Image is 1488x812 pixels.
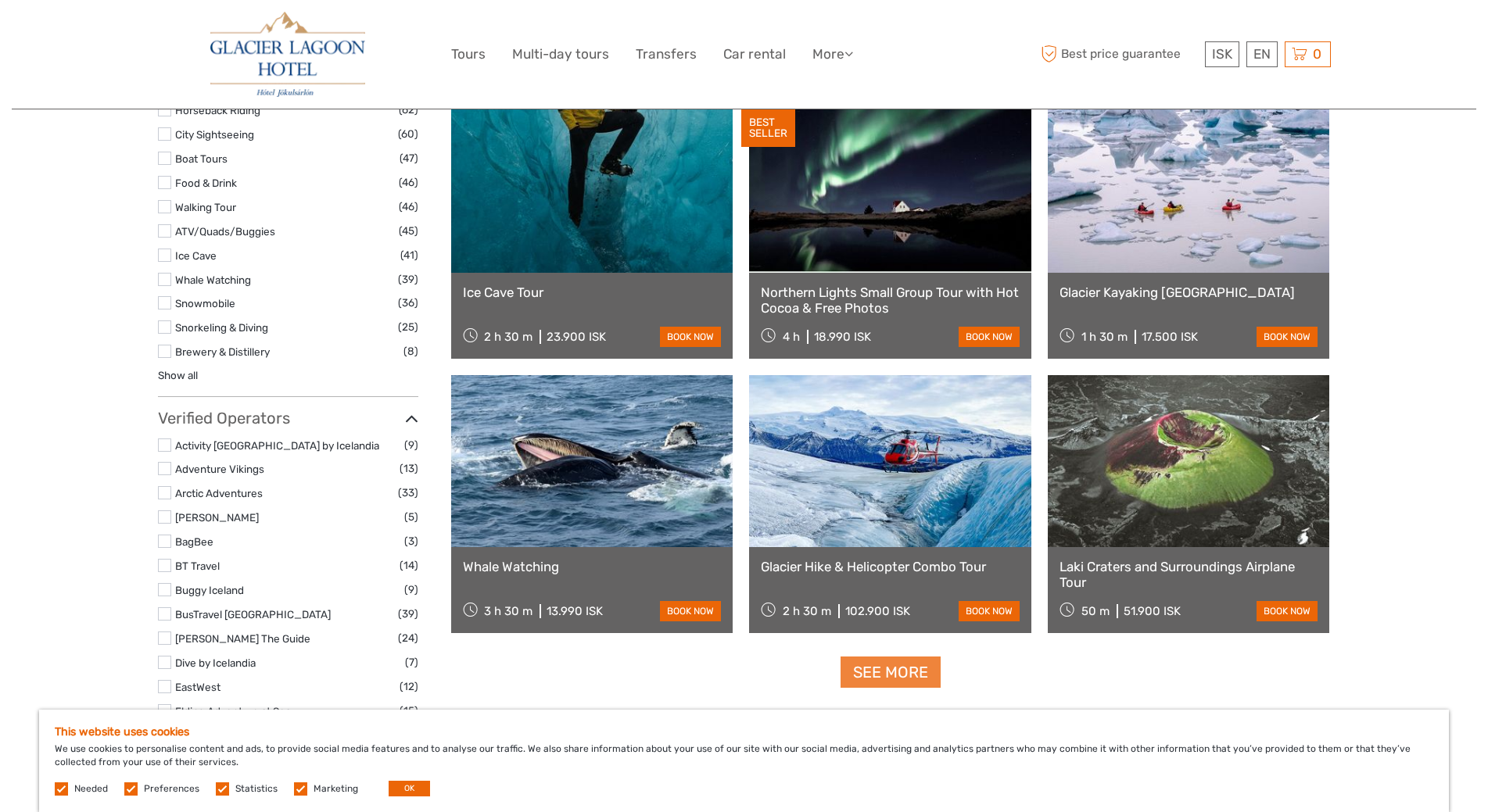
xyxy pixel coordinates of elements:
[1142,330,1198,344] div: 17.500 ISK
[175,656,256,669] a: Dive by Icelandia
[761,284,1020,317] a: Northern Lights Small Group Tour with Hot Cocoa & Free Photos
[463,284,722,300] a: Ice Cave Tour
[55,725,1433,739] h5: This website uses cookies
[175,297,235,309] a: Snowmobile
[741,109,795,148] div: BEST SELLER
[484,330,532,344] span: 2 h 30 m
[175,177,237,189] a: Food & Drink
[175,152,228,165] a: Boat Tours
[400,678,418,696] span: (12)
[783,604,831,618] span: 2 h 30 m
[175,201,236,213] a: Walking Tour
[175,321,268,334] a: Snorkeling & Diving
[398,294,418,312] span: (36)
[400,246,418,264] span: (41)
[175,104,260,116] a: Horseback Riding
[404,508,418,526] span: (5)
[1246,41,1278,67] div: EN
[1212,46,1232,62] span: ISK
[158,409,418,427] h3: Verified Operators
[175,128,254,141] a: City Sightseeing
[547,604,603,618] div: 13.990 ISK
[400,702,418,720] span: (15)
[845,604,910,618] div: 102.900 ISK
[399,198,418,216] span: (46)
[723,43,786,66] a: Car rental
[783,330,800,344] span: 4 h
[175,511,259,524] a: [PERSON_NAME]
[463,559,722,574] a: Whale Watching
[74,782,108,796] label: Needed
[400,460,418,478] span: (13)
[660,601,721,621] a: book now
[399,222,418,240] span: (45)
[175,274,251,286] a: Whale Watching
[398,484,418,502] span: (33)
[175,681,221,693] a: EastWest
[144,782,199,796] label: Preferences
[399,101,418,119] span: (62)
[959,327,1020,347] a: book now
[404,581,418,599] span: (9)
[400,556,418,574] span: (14)
[175,705,291,717] a: Elding Adventure at Sea
[39,710,1449,812] div: We use cookies to personalise content and ads, to provide social media features and to analyse ou...
[1081,604,1110,618] span: 50 m
[1038,41,1201,67] span: Best price guarantee
[1311,46,1324,62] span: 0
[398,605,418,623] span: (39)
[1257,327,1318,347] a: book now
[398,318,418,336] span: (25)
[1081,330,1128,344] span: 1 h 30 m
[175,560,220,572] a: BT Travel
[314,782,358,796] label: Marketing
[1060,284,1318,300] a: Glacier Kayaking [GEOGRAPHIC_DATA]
[547,330,606,344] div: 23.900 ISK
[404,532,418,550] span: (3)
[175,463,264,475] a: Adventure Vikings
[451,43,486,66] a: Tours
[761,559,1020,574] a: Glacier Hike & Helicopter Combo Tour
[158,369,198,381] a: Show all
[398,629,418,647] span: (24)
[1124,604,1181,618] div: 51.900 ISK
[175,345,270,358] a: Brewery & Distillery
[398,125,418,143] span: (60)
[175,225,275,238] a: ATV/Quads/Buggies
[398,270,418,288] span: (39)
[175,632,310,645] a: [PERSON_NAME] The Guide
[959,601,1020,621] a: book now
[636,43,697,66] a: Transfers
[175,584,244,596] a: Buggy Iceland
[812,43,853,66] a: More
[175,487,263,499] a: Arctic Adventures
[405,653,418,671] span: (7)
[660,327,721,347] a: book now
[841,656,941,689] a: See more
[399,173,418,191] span: (46)
[175,608,331,621] a: BusTravel [GEOGRAPHIC_DATA]
[175,535,213,548] a: BagBee
[484,604,532,618] span: 3 h 30 m
[1257,601,1318,621] a: book now
[403,342,418,360] span: (8)
[175,439,379,452] a: Activity [GEOGRAPHIC_DATA] by Icelandia
[400,149,418,167] span: (47)
[512,43,609,66] a: Multi-day tours
[404,436,418,454] span: (9)
[814,330,871,344] div: 18.990 ISK
[210,12,365,97] img: 2790-86ba44ba-e5e5-4a53-8ab7-28051417b7bc_logo_big.jpg
[389,781,430,796] button: OK
[1060,559,1318,591] a: Laki Craters and Surroundings Airplane Tour
[235,782,278,796] label: Statistics
[175,249,217,262] a: Ice Cave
